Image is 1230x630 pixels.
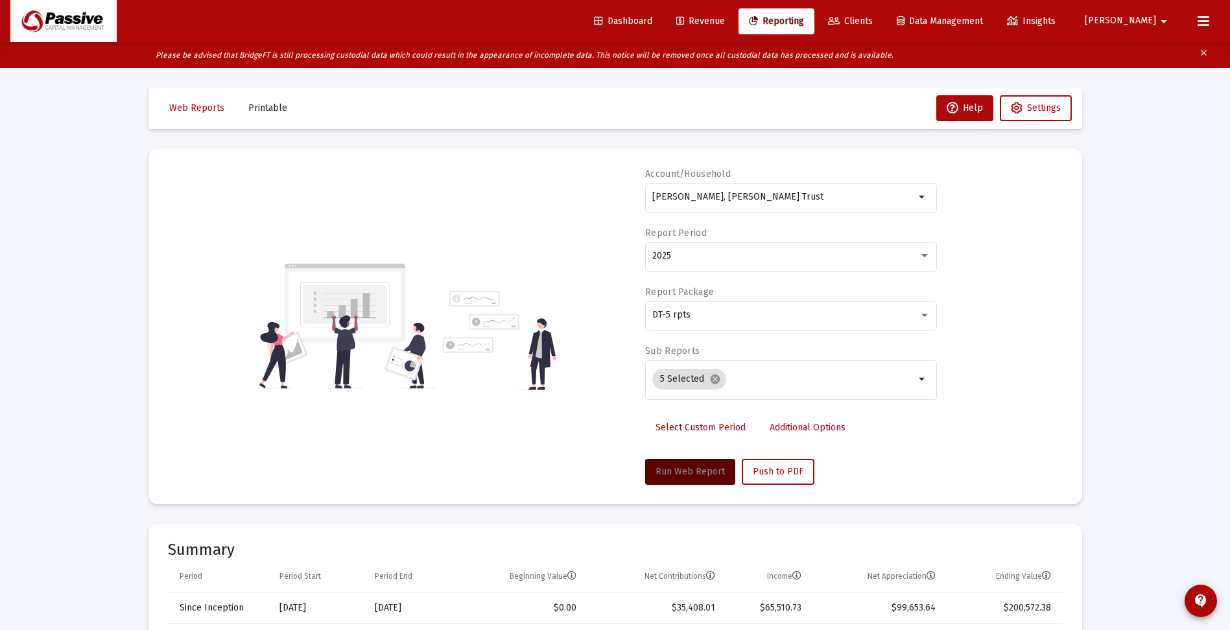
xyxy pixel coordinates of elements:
[156,51,893,60] i: Please be advised that BridgeFT is still processing custodial data which could result in the appe...
[1085,16,1156,27] span: [PERSON_NAME]
[510,571,576,581] div: Beginning Value
[770,422,846,433] span: Additional Options
[585,561,724,592] td: Column Net Contributions
[886,8,993,34] a: Data Management
[1156,8,1172,34] mat-icon: arrow_drop_down
[652,369,726,390] mat-chip: 5 Selected
[645,345,700,356] label: Sub Reports
[652,250,671,261] span: 2025
[270,561,366,592] td: Column Period Start
[645,571,715,581] div: Net Contributions
[366,561,456,592] td: Column Period End
[168,543,1063,556] mat-card-title: Summary
[594,16,652,27] span: Dashboard
[159,95,235,121] button: Web Reports
[645,227,707,239] label: Report Period
[810,592,945,624] td: $99,653.64
[585,592,724,624] td: $35,408.01
[828,16,873,27] span: Clients
[739,8,814,34] a: Reporting
[656,422,746,433] span: Select Custom Period
[724,592,810,624] td: $65,510.73
[897,16,983,27] span: Data Management
[456,592,585,624] td: $0.00
[945,561,1062,592] td: Column Ending Value
[645,459,735,485] button: Run Web Report
[238,95,298,121] button: Printable
[666,8,735,34] a: Revenue
[279,571,321,581] div: Period Start
[1193,593,1209,609] mat-icon: contact_support
[996,571,1051,581] div: Ending Value
[676,16,725,27] span: Revenue
[375,571,412,581] div: Period End
[1199,45,1209,65] mat-icon: clear
[868,571,936,581] div: Net Appreciation
[375,601,447,614] div: [DATE]
[1027,102,1061,113] span: Settings
[456,561,585,592] td: Column Beginning Value
[645,169,731,180] label: Account/Household
[724,561,810,592] td: Column Income
[709,373,721,385] mat-icon: cancel
[168,592,270,624] td: Since Inception
[168,561,270,592] td: Column Period
[1000,95,1072,121] button: Settings
[656,466,725,477] span: Run Web Report
[945,592,1062,624] td: $200,572.38
[652,366,915,392] mat-chip-list: Selection
[753,466,803,477] span: Push to PDF
[652,309,691,320] span: DT-5 rpts
[915,371,930,387] mat-icon: arrow_drop_down
[915,189,930,205] mat-icon: arrow_drop_down
[248,102,287,113] span: Printable
[584,8,663,34] a: Dashboard
[810,561,945,592] td: Column Net Appreciation
[767,571,801,581] div: Income
[742,459,814,485] button: Push to PDF
[749,16,804,27] span: Reporting
[818,8,883,34] a: Clients
[652,192,915,202] input: Search or select an account or household
[936,95,993,121] button: Help
[1069,8,1187,34] button: [PERSON_NAME]
[257,262,435,390] img: reporting
[180,571,202,581] div: Period
[443,291,556,390] img: reporting-alt
[1007,16,1056,27] span: Insights
[169,102,224,113] span: Web Reports
[947,102,983,113] span: Help
[645,286,714,297] label: Report Package
[279,601,357,614] div: [DATE]
[997,8,1066,34] a: Insights
[20,8,107,34] img: Dashboard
